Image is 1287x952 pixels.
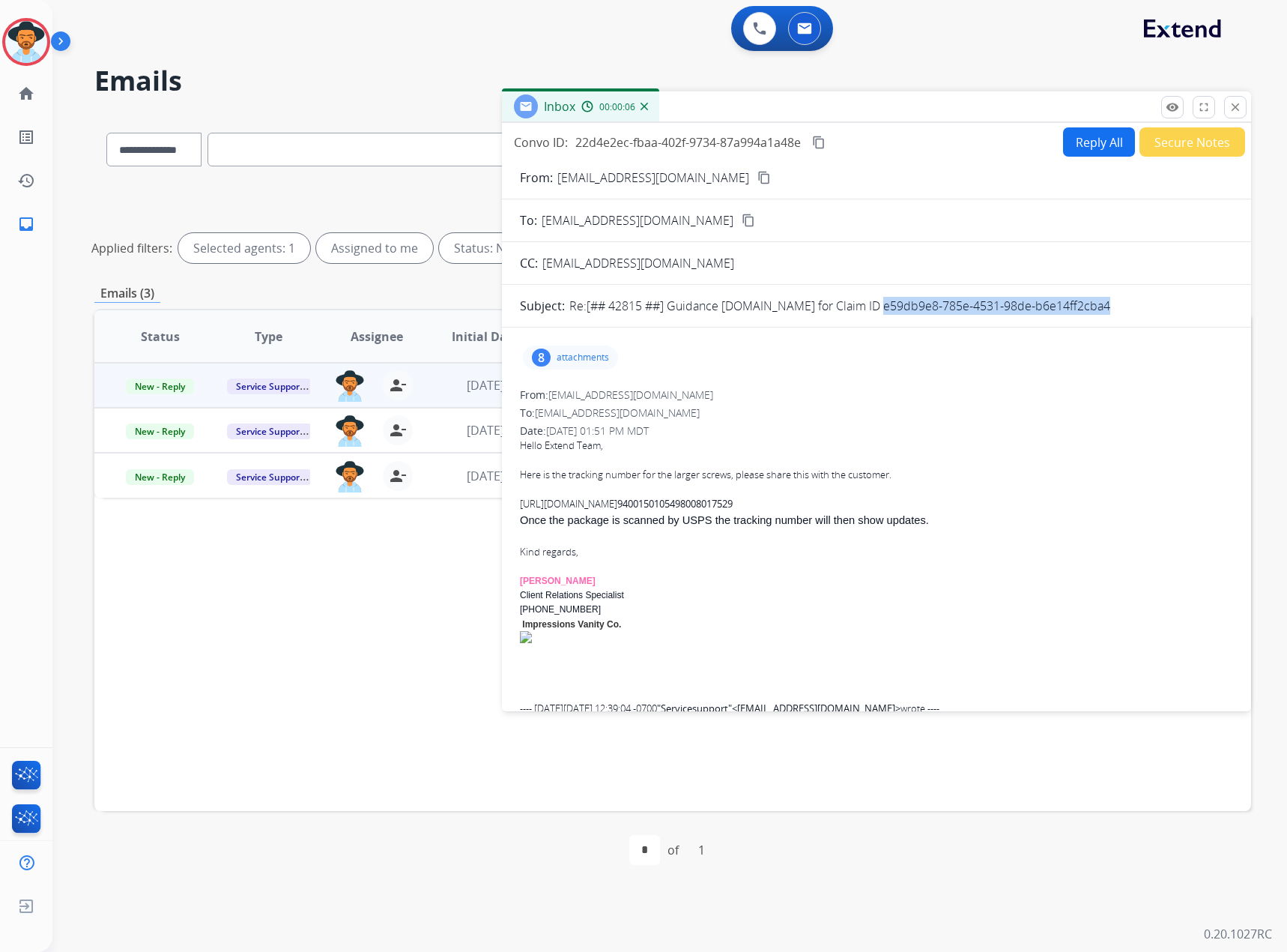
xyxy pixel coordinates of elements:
[520,545,1233,560] div: Kind regards,
[520,297,565,315] p: Subject:
[255,328,282,346] span: Type
[126,424,194,439] span: New - Reply
[575,134,801,151] span: 22d4e2ec-fbaa-402f-9734-87a994a1a48e
[522,619,621,630] a: Impressions Vanity Co.
[389,421,407,439] mat-icon: person_remove
[544,98,575,115] span: Inbox
[520,254,538,272] p: CC:
[227,424,312,439] span: Service Support
[94,284,160,303] p: Emails (3)
[316,233,433,263] div: Assigned to me
[520,687,1233,717] div: ---- [DATE][DATE] 12:39:04 -0700 wrote ----
[1139,127,1245,157] button: Secure Notes
[520,631,1233,643] img: 0.1730345570.2378139731537952515.199352ef87a__inline__img__src
[351,328,403,346] span: Assignee
[599,101,635,113] span: 00:00:06
[535,406,700,420] span: [EMAIL_ADDRESS][DOMAIN_NAME]
[1229,100,1242,114] mat-icon: close
[1204,925,1272,943] p: 0.20.1027RC
[389,467,407,485] mat-icon: person_remove
[520,439,1233,454] div: Hello Extend Team,
[812,136,826,149] mat-icon: content_copy
[542,211,733,229] span: [EMAIL_ADDRESS][DOMAIN_NAME]
[91,239,172,257] p: Applied filters:
[227,469,312,485] span: Service Support
[467,468,504,484] span: [DATE]
[742,214,755,227] mat-icon: content_copy
[569,297,1110,315] p: Re:[## 42815 ##] Guidance [DOMAIN_NAME] for Claim ID e59db9e8-785e-4531-98de-b6e14ff2cba4
[520,406,1233,421] div: To:
[532,349,551,367] div: 8
[617,497,733,510] b: 9400150105498008017529
[520,497,733,510] a: [URL][DOMAIN_NAME]9400150105498008017529
[548,388,713,402] span: [EMAIL_ADDRESS][DOMAIN_NAME]
[520,468,1233,483] div: Here is the tracking number for the larger screws, please share this with the customer.
[467,422,504,439] span: [DATE]
[686,835,717,865] div: 1
[335,370,365,402] img: agent-avatar
[757,171,771,184] mat-icon: content_copy
[17,172,35,190] mat-icon: history
[467,377,504,394] span: [DATE]
[5,21,47,63] img: avatar
[657,702,900,715] b: "Servicesupport"<[EMAIL_ADDRESS][DOMAIN_NAME]>
[94,66,1251,96] h2: Emails
[1197,100,1211,114] mat-icon: fullscreen
[542,255,734,271] span: [EMAIL_ADDRESS][DOMAIN_NAME]
[520,590,624,600] span: Client Relations Specialist
[520,424,1233,439] div: Date:
[546,424,649,438] span: [DATE] 01:51 PM MDT
[452,328,519,346] span: Initial Date
[335,461,365,492] img: agent-avatar
[520,576,596,586] span: [PERSON_NAME]
[557,352,609,364] p: attachments
[17,128,35,146] mat-icon: list_alt
[126,379,194,394] span: New - Reply
[520,169,553,187] p: From:
[389,376,407,394] mat-icon: person_remove
[141,328,180,346] span: Status
[514,133,568,151] p: Convo ID:
[1166,100,1179,114] mat-icon: remove_red_eye
[126,469,194,485] span: New - Reply
[520,211,537,229] p: To:
[17,215,35,233] mat-icon: inbox
[335,415,365,447] img: agent-avatar
[520,604,601,615] b: [PHONE_NUMBER]
[178,233,310,263] div: Selected agents: 1
[439,233,597,263] div: Status: New - Initial
[557,169,749,187] p: [EMAIL_ADDRESS][DOMAIN_NAME]
[520,388,1233,403] div: From:
[17,85,35,103] mat-icon: home
[227,379,312,394] span: Service Support
[1063,127,1135,157] button: Reply All
[667,841,679,859] div: of
[520,514,929,526] span: Once the package is scanned by USPS the tracking number will then show updates.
